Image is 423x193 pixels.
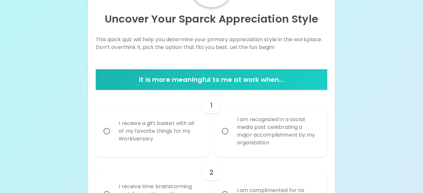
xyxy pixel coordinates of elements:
[232,108,324,154] div: I am recognized in a social media post celebrating a major accomplishment by my organization
[96,13,327,25] p: Uncover Your Sparck Appreciation Style
[96,36,327,51] p: This quick quiz will help you determine your primary appreciation style in the workplace. Don’t o...
[96,90,327,157] div: choice-group-check
[113,112,205,150] div: I receive a gift basket with all of my favorite things for my Workiversary
[210,167,213,178] h6: 2
[210,100,212,111] h6: 1
[98,74,324,85] h6: It is more meaningful to me at work when...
